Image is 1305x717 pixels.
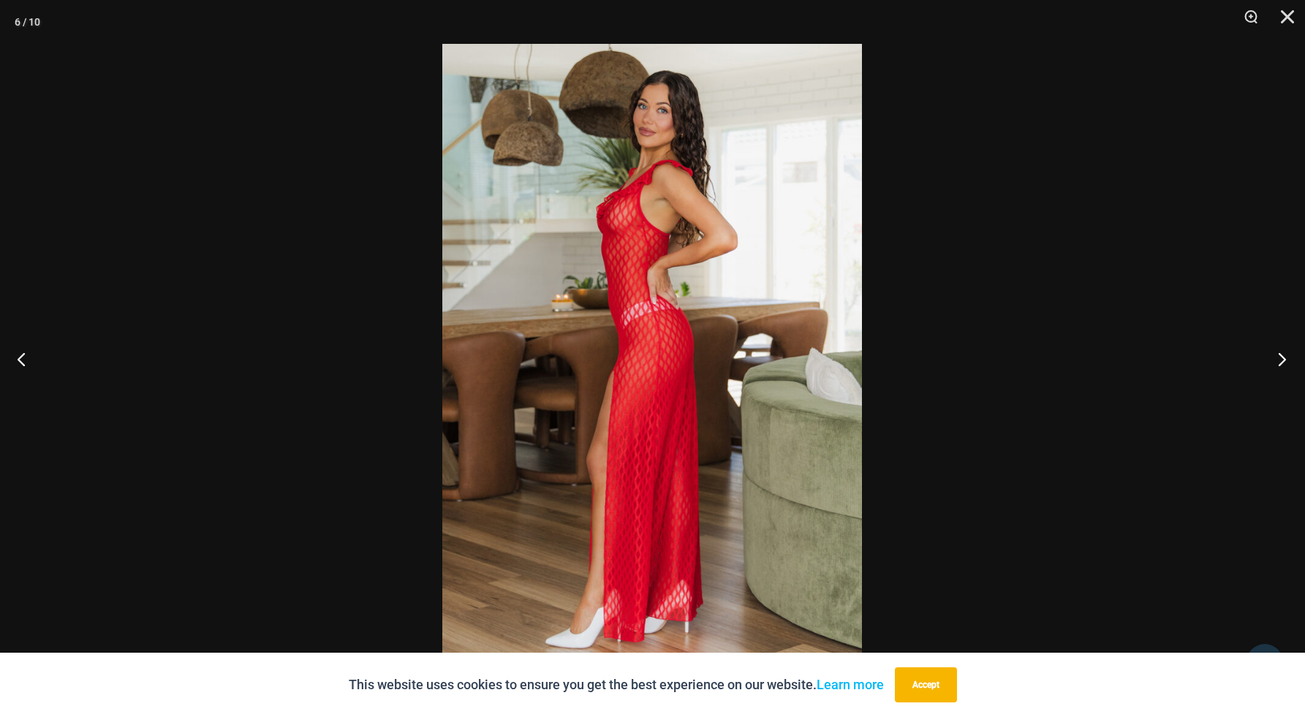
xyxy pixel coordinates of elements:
div: 6 / 10 [15,11,40,33]
a: Learn more [817,677,884,692]
button: Accept [895,667,957,702]
img: Sometimes Red 587 Dress 03 [442,44,862,673]
p: This website uses cookies to ensure you get the best experience on our website. [349,674,884,696]
button: Next [1250,322,1305,395]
